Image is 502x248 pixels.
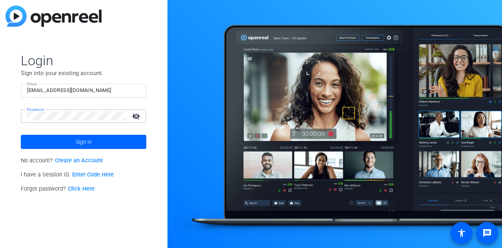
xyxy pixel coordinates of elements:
span: Forgot password? [21,186,95,192]
mat-label: Password [27,107,44,112]
a: Click Here [68,186,95,192]
a: Create an Account [55,157,103,164]
mat-icon: accessibility [457,228,466,238]
p: Sign into your existing account. [21,69,146,77]
mat-label: Email [27,82,37,86]
mat-icon: message [482,228,492,238]
span: No account? [21,157,103,164]
img: blue-gradient.svg [5,6,102,27]
span: I have a Session ID. [21,171,114,178]
span: Sign in [76,132,92,152]
button: Sign in [21,135,146,149]
input: Enter Email Address [27,86,140,95]
mat-icon: visibility_off [127,110,146,122]
span: Login [21,52,146,69]
a: Enter Code Here [72,171,114,178]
